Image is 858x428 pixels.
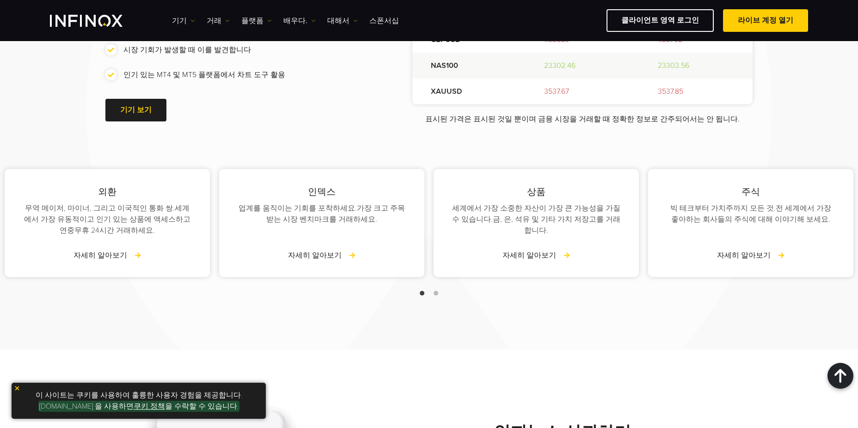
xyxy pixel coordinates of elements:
font: 인덱스 [308,187,336,198]
td: 3537.67 [526,78,639,104]
img: yellow close icon [14,385,20,392]
font: 상품 [527,187,545,198]
font: 거래 [207,16,221,25]
font: 이 사이트는 쿠키를 사용하여 훌륭한 사용자 경험을 제공합니다. [36,391,242,400]
a: 기기 보기 [105,99,166,121]
font: 클라이언트 영역 로그인 [621,16,699,25]
a: 배우다. [283,15,316,26]
a: 자세히 알아보기 [74,250,141,261]
a: 스폰서십 [369,15,399,26]
a: 대해서 [327,15,358,26]
font: 업계를 움직이는 기회를 포착하세요. [239,204,357,213]
font: GBPUSD [431,35,460,44]
font: 인기 있는 MT4 및 MT5 플랫폼에서 차트 도구 활용 [123,69,285,80]
span: Go to slide 2 [434,291,438,295]
font: 무역 메이저, 마이너, 그리고 이국적인 통화 쌍. [25,204,175,213]
font: 자세히 알아보기 [288,251,342,260]
font: 기기 [172,16,187,25]
font: 배우다. [283,16,307,25]
font: 라이브 계정 열기 [738,16,793,25]
font: 자세히 알아보기 [74,251,127,260]
font: [DOMAIN_NAME] 을 사용하면 을 수락할 수 있습니다. [39,402,239,411]
font: 주식 [742,187,760,198]
font: 대해서 [327,16,349,25]
font: XAUUSD [431,87,462,96]
font: 금, 은, 석유 및 기타 가치 저장고를 거래합니다. [493,215,620,235]
font: 기기 보기 [120,105,152,115]
font: 표시된 가격은 표시된 것일 뿐이며 금융 시장을 거래할 때 정확한 정보로 간주되어서는 안 됩니다. [425,115,740,124]
font: 세계에서 가장 유동적이고 인기 있는 상품에 액세스하고 연중무휴 24시간 거래하세요. [24,204,190,235]
font: 자세히 알아보기 [503,251,556,260]
a: 쿠키 정책 [134,402,165,411]
a: 자세히 알아보기 [288,250,355,261]
font: 시장 기회가 발생할 때 이를 발견합니다 [123,44,251,55]
a: 클라이언트 영역 로그인 [607,9,714,32]
a: 자세히 알아보기 [503,250,570,261]
a: 자세히 알아보기 [717,250,784,261]
font: 플랫폼 [241,16,264,25]
td: 3537.85 [639,78,753,104]
a: 기기 [172,15,195,26]
font: 외환 [98,187,116,198]
a: 플랫폼 [241,15,272,26]
td: 23302.46 [526,53,639,78]
a: 거래 [207,15,230,26]
font: 자세히 알아보기 [717,251,771,260]
font: 세계에서 가장 소중한 자산이 가장 큰 가능성을 가질 수 있습니다. [452,204,620,224]
a: INFINOX Logo [50,15,144,27]
a: 라이브 계정 열기 [723,9,808,32]
font: NAS100 [431,61,458,70]
span: Go to slide 1 [420,291,424,295]
td: 23303.56 [639,53,753,78]
font: 빅 테크부터 가치주까지 모든 것. [670,204,776,213]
